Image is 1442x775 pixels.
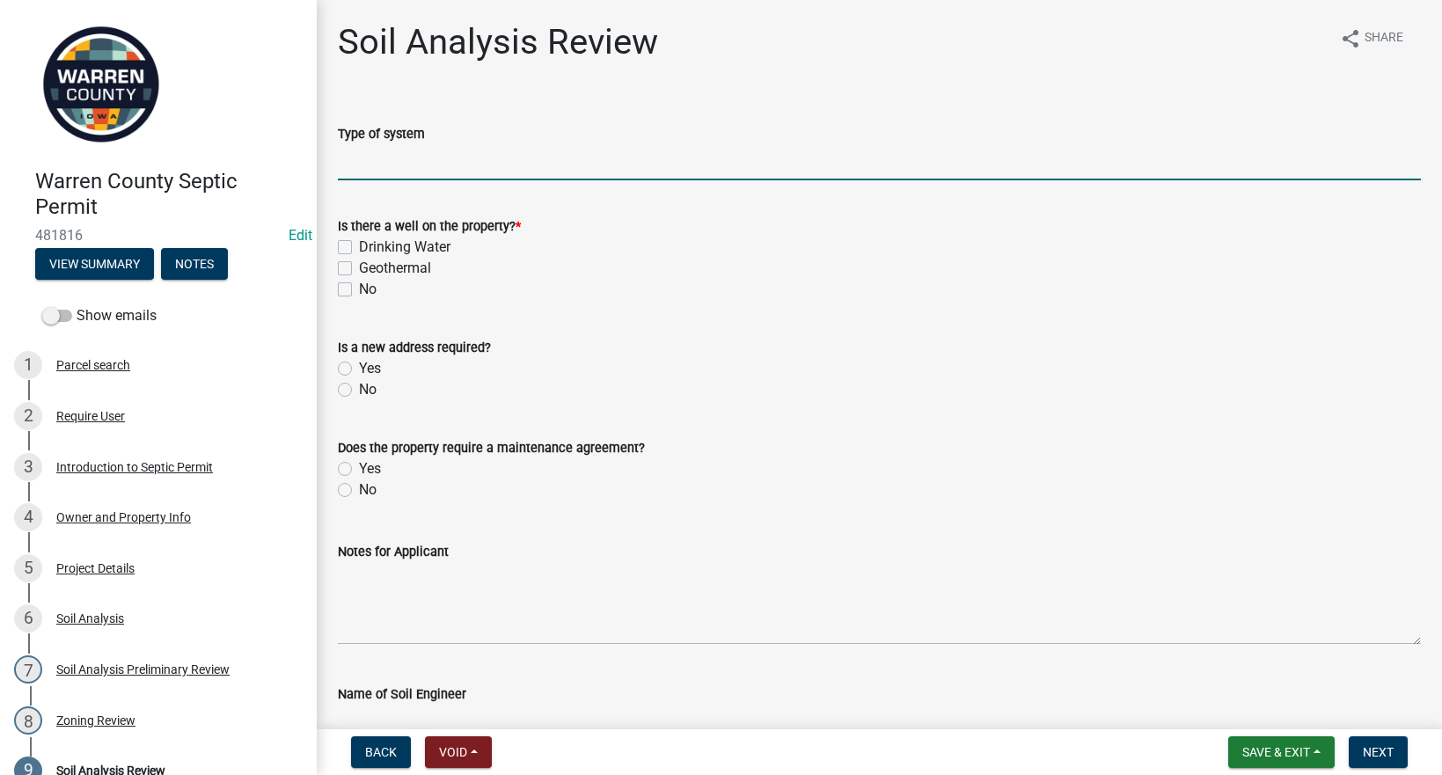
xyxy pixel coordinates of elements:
[56,359,130,371] div: Parcel search
[359,458,381,479] label: Yes
[338,221,521,233] label: Is there a well on the property?
[161,258,228,272] wm-modal-confirm: Notes
[338,546,449,559] label: Notes for Applicant
[35,258,154,272] wm-modal-confirm: Summary
[359,237,450,258] label: Drinking Water
[35,248,154,280] button: View Summary
[359,479,377,501] label: No
[351,736,411,768] button: Back
[338,689,466,701] label: Name of Soil Engineer
[35,18,167,150] img: Warren County, Iowa
[359,258,431,279] label: Geothermal
[56,410,125,422] div: Require User
[289,227,312,244] a: Edit
[56,663,230,676] div: Soil Analysis Preliminary Review
[439,745,467,759] span: Void
[35,227,282,244] span: 481816
[14,604,42,632] div: 6
[1228,736,1335,768] button: Save & Exit
[338,342,491,355] label: Is a new address required?
[1340,28,1361,49] i: share
[338,128,425,141] label: Type of system
[14,351,42,379] div: 1
[1326,21,1417,55] button: shareShare
[56,612,124,625] div: Soil Analysis
[56,714,135,727] div: Zoning Review
[1242,745,1310,759] span: Save & Exit
[14,655,42,684] div: 7
[425,736,492,768] button: Void
[161,248,228,280] button: Notes
[1349,736,1408,768] button: Next
[359,358,381,379] label: Yes
[56,562,135,574] div: Project Details
[56,511,191,523] div: Owner and Property Info
[42,305,157,326] label: Show emails
[14,503,42,531] div: 4
[35,169,303,220] h4: Warren County Septic Permit
[365,745,397,759] span: Back
[338,21,658,63] h1: Soil Analysis Review
[14,402,42,430] div: 2
[14,706,42,735] div: 8
[1365,28,1403,49] span: Share
[289,227,312,244] wm-modal-confirm: Edit Application Number
[56,461,213,473] div: Introduction to Septic Permit
[338,442,645,455] label: Does the property require a maintenance agreement?
[359,379,377,400] label: No
[14,453,42,481] div: 3
[14,554,42,582] div: 5
[1363,745,1394,759] span: Next
[359,279,377,300] label: No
